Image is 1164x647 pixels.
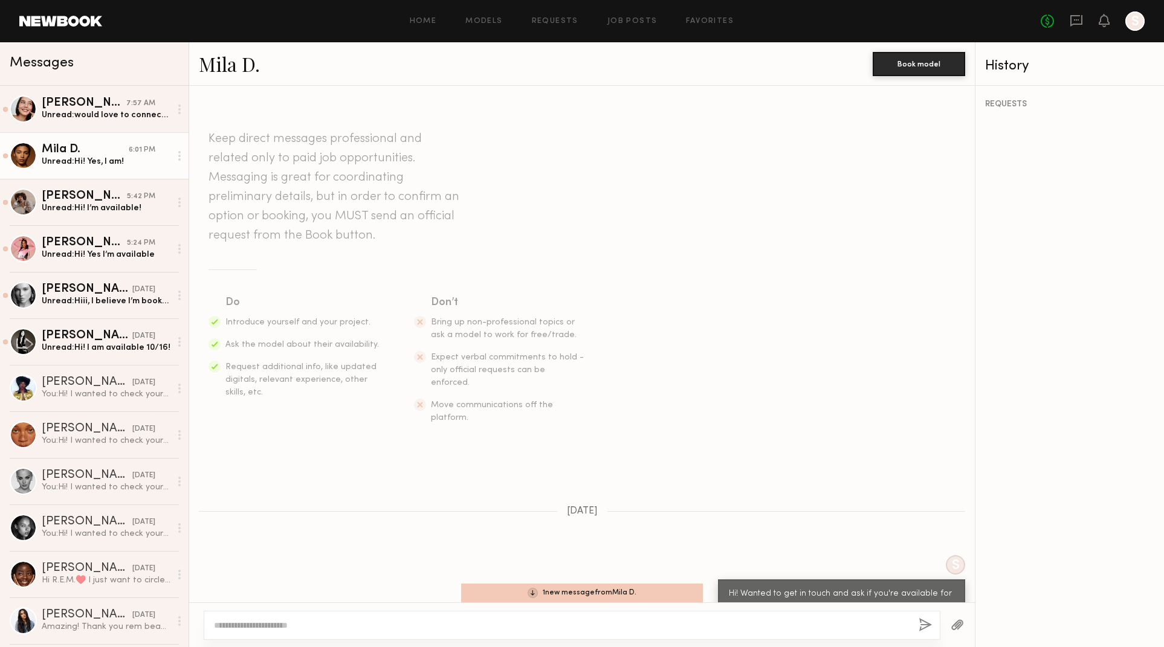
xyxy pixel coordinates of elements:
[132,563,155,575] div: [DATE]
[225,294,380,311] div: Do
[42,376,132,388] div: [PERSON_NAME]
[42,435,170,446] div: You: Hi! I wanted to check your availability for a beauty shoot in [GEOGRAPHIC_DATA] on 10/16? Th...
[132,517,155,528] div: [DATE]
[42,237,127,249] div: [PERSON_NAME]
[42,388,170,400] div: You: Hi! I wanted to check your availability for a beauty shoot in [GEOGRAPHIC_DATA] on 10/16? Th...
[199,51,260,77] a: Mila D.
[431,294,586,311] div: Don’t
[431,318,577,339] span: Bring up non-professional topics or ask a model to work for free/trade.
[42,283,132,295] div: [PERSON_NAME]
[686,18,734,25] a: Favorites
[42,609,132,621] div: [PERSON_NAME]
[132,330,155,342] div: [DATE]
[42,156,170,167] div: Unread: Hi! Yes, I am!
[42,528,170,539] div: You: Hi! I wanted to check your availability for a beauty shoot in [GEOGRAPHIC_DATA] on 10/16? Th...
[42,575,170,586] div: Hi R.E.M.♥️ I just want to circle back and let you guys kinds I’m available in case you guys need...
[873,52,965,76] button: Book model
[607,18,658,25] a: Job Posts
[873,58,965,68] a: Book model
[431,353,584,387] span: Expect verbal commitments to hold - only official requests can be enforced.
[42,97,126,109] div: [PERSON_NAME]
[10,56,74,70] span: Messages
[127,191,155,202] div: 5:42 PM
[225,341,379,349] span: Ask the model about their availability.
[132,284,155,295] div: [DATE]
[225,363,377,396] span: Request additional info, like updated digitals, relevant experience, other skills, etc.
[126,98,155,109] div: 7:57 AM
[132,470,155,481] div: [DATE]
[410,18,437,25] a: Home
[532,18,578,25] a: Requests
[465,18,502,25] a: Models
[42,469,132,481] div: [PERSON_NAME]
[567,506,598,517] span: [DATE]
[461,584,703,602] div: 1 new message from Mila D.
[225,318,370,326] span: Introduce yourself and your project.
[132,423,155,435] div: [DATE]
[209,129,462,245] header: Keep direct messages professional and related only to paid job opportunities. Messaging is great ...
[129,144,155,156] div: 6:01 PM
[42,562,132,575] div: [PERSON_NAME]
[127,237,155,249] div: 5:24 PM
[42,621,170,633] div: Amazing! Thank you rem beauty! I hope to work with you in the future as well. Thank you for consi...
[42,202,170,214] div: Unread: Hi! I’m available!
[42,144,129,156] div: Mila D.
[729,587,954,615] div: Hi! Wanted to get in touch and ask if you're available for a beauty shoot on 10/16?
[42,516,132,528] div: [PERSON_NAME]
[42,423,132,435] div: [PERSON_NAME]
[42,330,132,342] div: [PERSON_NAME]
[42,249,170,260] div: Unread: Hi! Yes I’m available
[985,100,1154,109] div: REQUESTS
[985,59,1154,73] div: History
[132,610,155,621] div: [DATE]
[42,481,170,493] div: You: Hi! I wanted to check your availability for a beauty shoot in [GEOGRAPHIC_DATA] on 10/16? Th...
[42,190,127,202] div: [PERSON_NAME]
[42,109,170,121] div: Unread: would love to connect and do something another time tho x
[42,342,170,353] div: Unread: Hi! I am available 10/16!
[431,401,553,422] span: Move communications off the platform.
[132,377,155,388] div: [DATE]
[42,295,170,307] div: Unread: Hiii, I believe I’m booked for a bridal market here in [GEOGRAPHIC_DATA]. Is that a set d...
[1125,11,1145,31] a: S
